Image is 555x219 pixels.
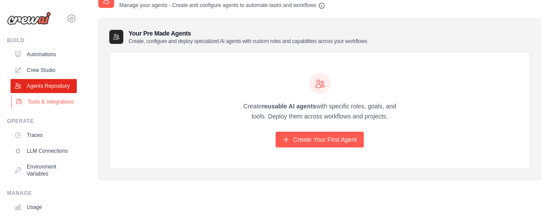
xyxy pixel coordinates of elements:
[261,103,316,110] strong: reusable AI agents
[11,95,78,109] a: Tools & Integrations
[119,2,325,9] p: Manage your agents - Create and configure agents to automate tasks and workflows
[7,190,77,197] div: Manage
[7,12,51,25] img: Logo
[11,144,77,158] a: LLM Connections
[236,101,404,122] p: Create with specific roles, goals, and tools. Deploy them across workflows and projects.
[276,132,364,147] a: Create Your First Agent
[11,79,77,93] a: Agents Repository
[7,118,77,125] div: Operate
[11,63,77,77] a: Crew Studio
[11,160,77,181] a: Environment Variables
[7,37,77,44] div: Build
[11,47,77,61] a: Automations
[129,29,367,45] h3: Your Pre Made Agents
[11,128,77,142] a: Traces
[129,38,367,45] p: Create, configure and deploy specialized AI agents with custom roles and capabilities across your...
[11,200,77,214] a: Usage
